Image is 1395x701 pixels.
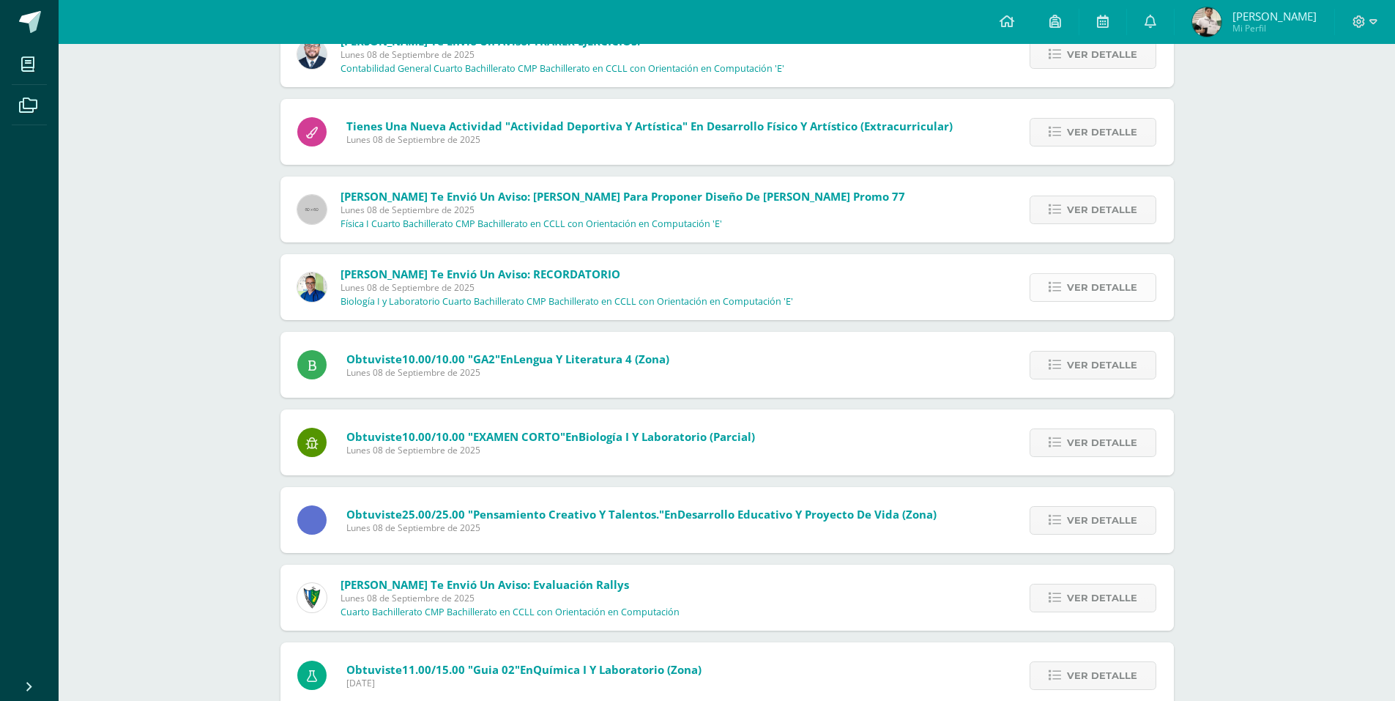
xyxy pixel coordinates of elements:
[341,189,905,204] span: [PERSON_NAME] te envió un aviso: [PERSON_NAME] para proponer diseño de [PERSON_NAME] promo 77
[297,195,327,224] img: 60x60
[579,429,755,444] span: Biología I y Laboratorio (Parcial)
[468,507,664,522] span: "Pensamiento Creativo y Talentos."
[346,429,755,444] span: Obtuviste en
[1067,274,1137,301] span: Ver detalle
[1232,22,1317,34] span: Mi Perfil
[533,662,702,677] span: Química I y Laboratorio (Zona)
[341,281,793,294] span: Lunes 08 de Septiembre de 2025
[1067,507,1137,534] span: Ver detalle
[1067,429,1137,456] span: Ver detalle
[402,352,465,366] span: 10.00/10.00
[297,583,327,612] img: 9f174a157161b4ddbe12118a61fed988.png
[346,133,953,146] span: Lunes 08 de Septiembre de 2025
[1067,41,1137,68] span: Ver detalle
[341,577,629,592] span: [PERSON_NAME] te envió un aviso: Evaluación Rallys
[1067,585,1137,612] span: Ver detalle
[1067,662,1137,689] span: Ver detalle
[346,677,702,689] span: [DATE]
[297,272,327,302] img: 692ded2a22070436d299c26f70cfa591.png
[346,366,669,379] span: Lunes 08 de Septiembre de 2025
[341,607,680,618] p: Cuarto Bachillerato CMP Bachillerato en CCLL con Orientación en Computación
[341,592,680,604] span: Lunes 08 de Septiembre de 2025
[468,662,520,677] span: "Guia 02"
[402,429,465,444] span: 10.00/10.00
[341,204,905,216] span: Lunes 08 de Septiembre de 2025
[468,429,565,444] span: "EXAMEN CORTO"
[341,218,722,230] p: Física I Cuarto Bachillerato CMP Bachillerato en CCLL con Orientación en Computación 'E'
[341,267,620,281] span: [PERSON_NAME] te envió un aviso: RECORDATORIO
[346,662,702,677] span: Obtuviste en
[346,352,669,366] span: Obtuviste en
[341,296,793,308] p: Biología I y Laboratorio Cuarto Bachillerato CMP Bachillerato en CCLL con Orientación en Computac...
[1192,7,1221,37] img: e7ba52ea921276b305ed1a43d236616f.png
[1067,352,1137,379] span: Ver detalle
[402,507,465,522] span: 25.00/25.00
[677,507,937,522] span: Desarrollo Educativo y Proyecto de Vida (Zona)
[346,444,755,456] span: Lunes 08 de Septiembre de 2025
[1067,119,1137,146] span: Ver detalle
[341,48,784,61] span: Lunes 08 de Septiembre de 2025
[346,119,953,133] span: Tienes una nueva actividad "Actividad Deportiva y Artística" En Desarrollo Físico y Artístico (Ex...
[513,352,669,366] span: Lengua y Literatura 4 (Zona)
[297,40,327,69] img: eaa624bfc361f5d4e8a554d75d1a3cf6.png
[346,507,937,522] span: Obtuviste en
[346,522,937,534] span: Lunes 08 de Septiembre de 2025
[341,63,784,75] p: Contabilidad General Cuarto Bachillerato CMP Bachillerato en CCLL con Orientación en Computación 'E'
[1067,196,1137,223] span: Ver detalle
[468,352,500,366] span: "GA2"
[1232,9,1317,23] span: [PERSON_NAME]
[402,662,465,677] span: 11.00/15.00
